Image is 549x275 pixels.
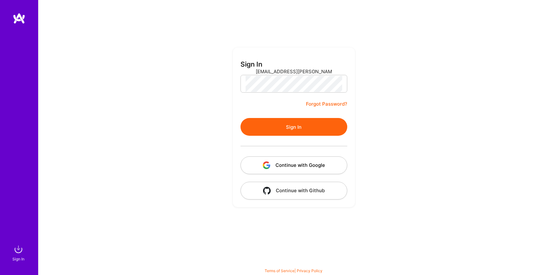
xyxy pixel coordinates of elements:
img: icon [263,187,271,194]
img: sign in [12,243,25,256]
div: © 2025 ATeams Inc., All rights reserved. [38,256,549,272]
h3: Sign In [241,60,262,68]
a: Forgot Password? [306,100,347,108]
button: Sign In [241,118,347,136]
img: icon [263,161,270,169]
span: | [265,268,322,273]
button: Continue with Google [241,156,347,174]
a: sign inSign In [13,243,25,262]
a: Terms of Service [265,268,295,273]
a: Privacy Policy [297,268,322,273]
input: Email... [256,63,332,80]
button: Continue with Github [241,182,347,200]
div: Sign In [12,256,24,262]
img: logo [13,13,25,24]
